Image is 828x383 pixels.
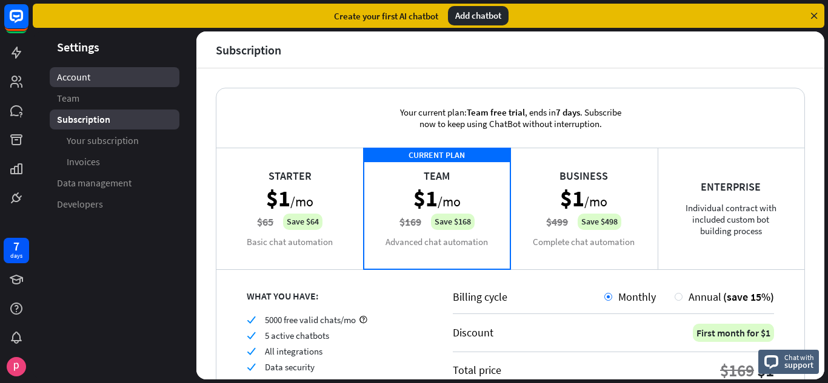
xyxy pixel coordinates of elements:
span: (save 15%) [723,290,774,304]
span: Annual [689,290,721,304]
i: check [247,347,256,356]
span: Subscription [57,113,110,126]
span: 5 active chatbots [265,330,329,341]
div: Subscription [216,43,281,57]
span: All integrations [265,345,322,357]
a: 7 days [4,238,29,263]
a: Developers [50,194,179,214]
span: 7 days [556,106,580,118]
span: Chat with [784,352,814,363]
span: Data management [57,177,132,189]
div: $1 [757,359,774,381]
span: Account [57,71,90,83]
div: Billing cycle [453,290,604,304]
div: $169 [720,359,754,381]
span: 5000 free valid chats/mo [265,314,356,326]
div: Discount [453,326,493,339]
span: Team [57,92,79,105]
div: Total price [453,363,501,377]
span: Developers [57,198,103,211]
a: Your subscription [50,131,179,151]
a: Team [50,88,179,108]
span: Monthly [618,290,656,304]
span: Team free trial [467,106,525,118]
span: Your subscription [67,134,139,147]
i: check [247,315,256,324]
div: Add chatbot [448,6,509,25]
a: Account [50,67,179,87]
button: Open LiveChat chat widget [10,5,46,41]
span: Data security [265,361,315,373]
a: Data management [50,173,179,193]
div: First month for $1 [693,324,774,342]
span: Invoices [67,155,100,168]
div: days [10,252,22,260]
i: check [247,362,256,372]
header: Settings [33,39,196,55]
span: support [784,359,814,370]
div: Your current plan: , ends in . Subscribe now to keep using ChatBot without interruption. [380,88,641,148]
i: check [247,331,256,340]
div: WHAT YOU HAVE: [247,290,422,302]
div: 7 [13,241,19,252]
div: Create your first AI chatbot [334,10,438,22]
a: Invoices [50,152,179,172]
